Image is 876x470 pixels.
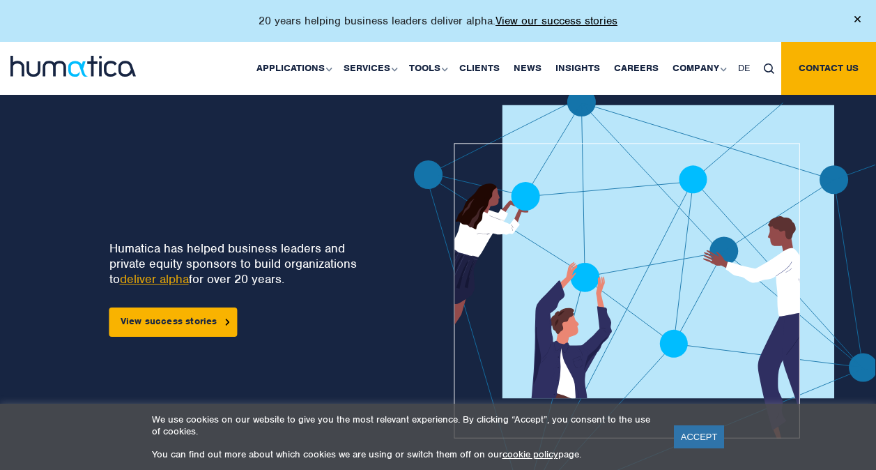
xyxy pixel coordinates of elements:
p: 20 years helping business leaders deliver alpha. [259,14,617,28]
a: Services [337,42,402,95]
a: Applications [249,42,337,95]
a: Clients [452,42,507,95]
img: search_icon [764,63,774,74]
a: Careers [607,42,666,95]
span: DE [738,62,750,74]
a: View our success stories [495,14,617,28]
a: Company [666,42,731,95]
img: logo [10,56,136,77]
a: deliver alpha [120,271,189,287]
p: Humatica has helped business leaders and private equity sponsors to build organizations to for ov... [109,241,364,287]
a: Contact us [781,42,876,95]
p: You can find out more about which cookies we are using or switch them off on our page. [152,448,656,460]
a: cookie policy [502,448,558,460]
img: arrowicon [226,319,230,325]
a: ACCEPT [674,425,725,448]
p: We use cookies on our website to give you the most relevant experience. By clicking “Accept”, you... [152,414,656,437]
a: View success stories [109,308,238,337]
a: Insights [548,42,607,95]
a: Tools [402,42,452,95]
a: DE [731,42,757,95]
a: News [507,42,548,95]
